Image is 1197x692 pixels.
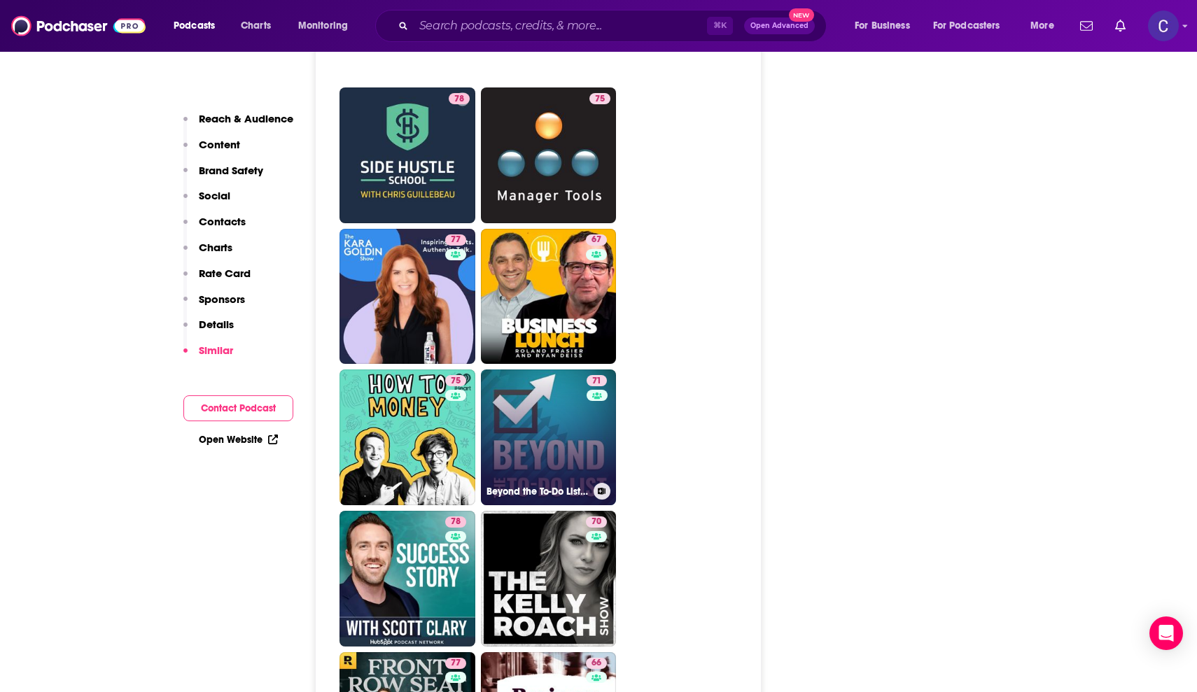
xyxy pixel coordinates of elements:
[199,189,230,202] p: Social
[486,486,588,497] h3: Beyond the To-Do List - Productivity for Work and Life
[174,16,215,36] span: Podcasts
[183,267,251,292] button: Rate Card
[750,22,808,29] span: Open Advanced
[183,215,246,241] button: Contacts
[1109,14,1131,38] a: Show notifications dropdown
[183,292,245,318] button: Sponsors
[789,8,814,22] span: New
[199,138,240,151] p: Content
[183,189,230,215] button: Social
[586,516,607,528] a: 70
[183,344,233,369] button: Similar
[586,234,607,246] a: 67
[451,515,461,529] span: 78
[845,15,927,37] button: open menu
[339,369,475,505] a: 75
[1149,616,1183,650] div: Open Intercom Messenger
[933,16,1000,36] span: For Podcasters
[707,17,733,35] span: ⌘ K
[183,138,240,164] button: Content
[199,267,251,280] p: Rate Card
[388,10,840,42] div: Search podcasts, credits, & more...
[454,92,464,106] span: 78
[11,13,146,39] img: Podchaser - Follow, Share and Rate Podcasts
[199,292,245,306] p: Sponsors
[183,164,263,190] button: Brand Safety
[855,16,910,36] span: For Business
[481,511,617,647] a: 70
[298,16,348,36] span: Monitoring
[183,318,234,344] button: Details
[481,87,617,223] a: 75
[445,375,466,386] a: 75
[164,15,233,37] button: open menu
[591,656,601,670] span: 66
[1148,10,1179,41] span: Logged in as publicityxxtina
[592,374,601,388] span: 71
[1148,10,1179,41] img: User Profile
[199,112,293,125] p: Reach & Audience
[199,241,232,254] p: Charts
[339,511,475,647] a: 78
[1074,14,1098,38] a: Show notifications dropdown
[589,93,610,104] a: 75
[445,658,466,669] a: 77
[199,344,233,357] p: Similar
[199,215,246,228] p: Contacts
[199,434,278,446] a: Open Website
[449,93,470,104] a: 78
[288,15,366,37] button: open menu
[199,164,263,177] p: Brand Safety
[924,15,1021,37] button: open menu
[199,318,234,331] p: Details
[339,87,475,223] a: 78
[451,374,461,388] span: 75
[1021,15,1072,37] button: open menu
[183,241,232,267] button: Charts
[591,515,601,529] span: 70
[414,15,707,37] input: Search podcasts, credits, & more...
[183,395,293,421] button: Contact Podcast
[587,375,607,386] a: 71
[481,369,617,505] a: 71Beyond the To-Do List - Productivity for Work and Life
[445,234,466,246] a: 77
[1148,10,1179,41] button: Show profile menu
[1030,16,1054,36] span: More
[586,658,607,669] a: 66
[183,112,293,138] button: Reach & Audience
[241,16,271,36] span: Charts
[595,92,605,106] span: 75
[744,17,815,34] button: Open AdvancedNew
[451,656,461,670] span: 77
[232,15,279,37] a: Charts
[339,229,475,365] a: 77
[481,229,617,365] a: 67
[591,233,601,247] span: 67
[445,516,466,528] a: 78
[451,233,461,247] span: 77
